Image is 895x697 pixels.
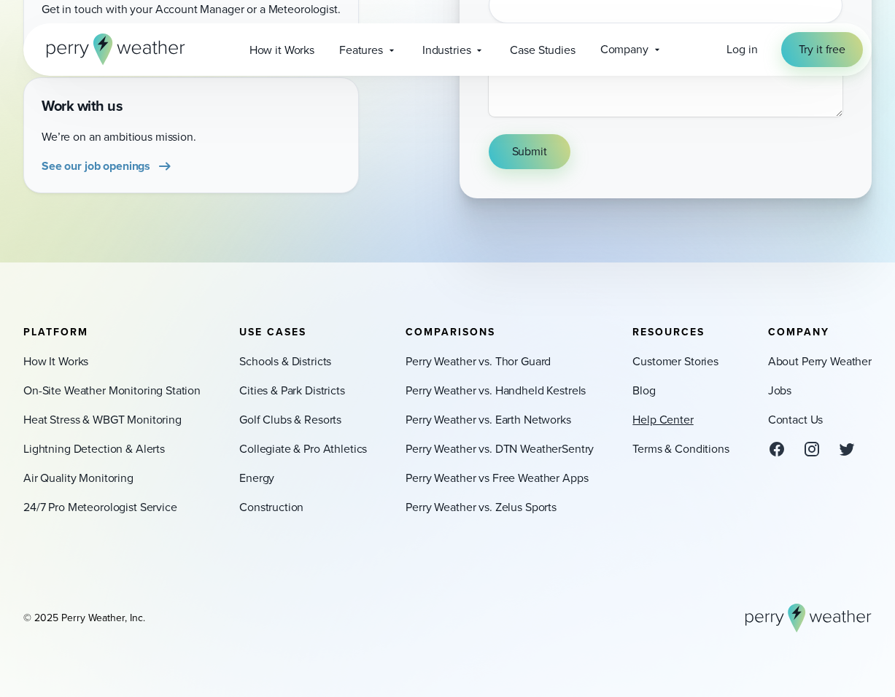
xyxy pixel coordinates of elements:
a: Golf Clubs & Resorts [239,411,341,429]
a: Case Studies [497,35,587,65]
a: Terms & Conditions [632,440,729,458]
a: See our job openings [42,157,174,175]
span: Company [768,324,829,340]
span: Industries [422,42,471,59]
a: Air Quality Monitoring [23,470,133,487]
a: Jobs [768,382,791,400]
a: On-Site Weather Monitoring Station [23,382,201,400]
a: Contact Us [768,411,824,429]
a: Lightning Detection & Alerts [23,440,165,458]
a: Perry Weather vs. DTN WeatherSentry [406,440,594,458]
a: Blog [632,382,655,400]
a: 24/7 Pro Meteorologist Service [23,499,177,516]
a: Energy [239,470,274,487]
a: Heat Stress & WBGT Monitoring [23,411,182,429]
a: Cities & Park Districts [239,382,345,400]
a: Collegiate & Pro Athletics [239,440,367,458]
p: We’re on an ambitious mission. [42,128,341,146]
a: Perry Weather vs. Earth Networks [406,411,570,429]
span: Use Cases [239,324,306,340]
span: Case Studies [510,42,575,59]
span: Platform [23,324,88,340]
a: How it Works [237,35,327,65]
button: Submit [489,134,570,169]
span: Resources [632,324,705,340]
span: How it Works [249,42,314,59]
a: About Perry Weather [768,353,872,370]
a: Try it free [781,32,863,67]
span: Comparisons [406,324,495,340]
span: Submit [512,143,547,160]
a: Perry Weather vs Free Weather Apps [406,470,588,487]
a: Construction [239,499,303,516]
span: Features [339,42,383,59]
a: Log in [727,41,757,58]
span: Try it free [799,41,845,58]
a: Schools & Districts [239,353,331,370]
span: See our job openings [42,157,150,175]
div: © 2025 Perry Weather, Inc. [23,611,145,626]
a: How It Works [23,353,88,370]
a: Help Center [632,411,693,429]
h4: Work with us [42,96,341,117]
a: Customer Stories [632,353,718,370]
p: Get in touch with your Account Manager or a Meteorologist. [42,1,341,18]
a: Perry Weather vs. Handheld Kestrels [406,382,586,400]
a: Perry Weather vs. Thor Guard [406,353,551,370]
a: Perry Weather vs. Zelus Sports [406,499,557,516]
span: Company [600,41,648,58]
